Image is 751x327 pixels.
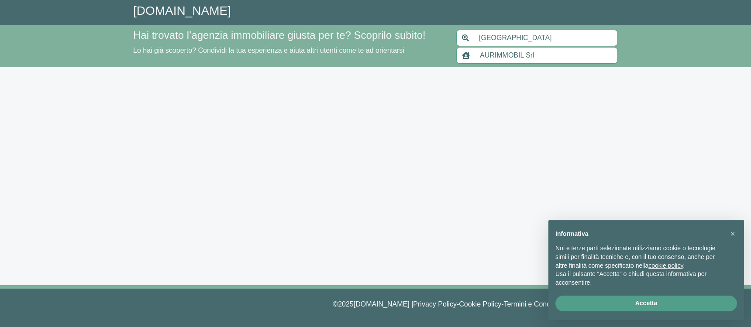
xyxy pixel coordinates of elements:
[133,4,231,17] a: [DOMAIN_NAME]
[504,300,567,308] a: Termini e Condizioni
[475,47,618,64] input: Inserisci nome agenzia immobiliare
[555,230,723,238] h2: Informativa
[459,300,501,308] a: Cookie Policy
[648,262,683,269] a: cookie policy - il link si apre in una nuova scheda
[726,227,740,241] button: Chiudi questa informativa
[133,29,446,42] h4: Hai trovato l’agenzia immobiliare giusta per te? Scoprilo subito!
[555,270,723,287] p: Usa il pulsante “Accetta” o chiudi questa informativa per acconsentire.
[133,299,618,310] p: © 2025 [DOMAIN_NAME] | - - |
[730,229,735,238] span: ×
[555,296,737,311] button: Accetta
[474,30,618,46] input: Inserisci area di ricerca (Comune o Provincia)
[133,45,446,56] p: Lo hai già scoperto? Condividi la tua esperienza e aiuta altri utenti come te ad orientarsi
[413,300,457,308] a: Privacy Policy
[555,244,723,270] p: Noi e terze parti selezionate utilizziamo cookie o tecnologie simili per finalità tecniche e, con...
